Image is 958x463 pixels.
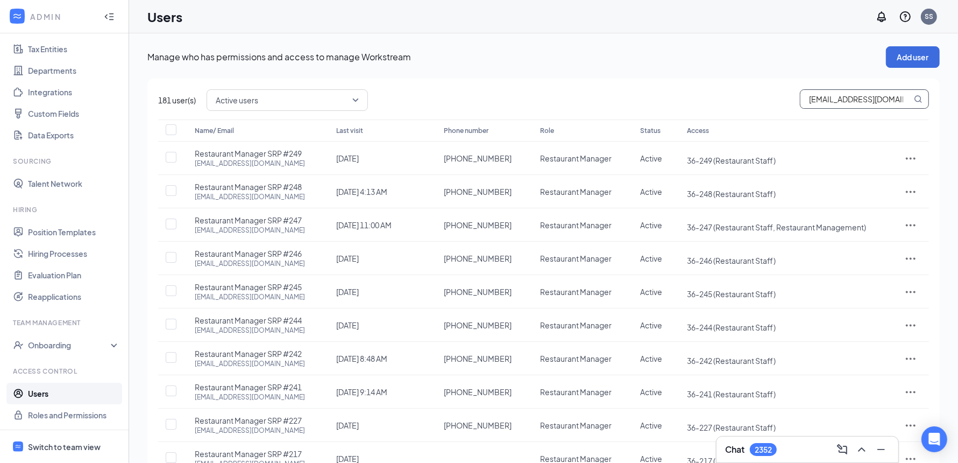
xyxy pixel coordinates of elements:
[540,387,612,397] span: Restaurant Manager
[195,326,305,335] div: [EMAIL_ADDRESS][DOMAIN_NAME]
[195,448,302,459] span: Restaurant Manager SRP #217
[629,120,676,142] th: Status
[28,441,101,452] div: Switch to team view
[104,11,115,22] svg: Collapse
[195,382,302,392] span: Restaurant Manager SRP #241
[886,46,940,68] button: Add user
[336,387,387,397] span: [DATE] 9:14 AM
[195,192,305,201] div: [EMAIL_ADDRESS][DOMAIN_NAME]
[336,254,359,263] span: [DATE]
[13,367,118,376] div: Access control
[195,415,302,426] span: Restaurant Manager SRP #227
[904,152,917,165] svg: ActionsIcon
[28,383,120,404] a: Users
[676,120,892,142] th: Access
[158,94,196,106] span: 181 user(s)
[640,153,662,163] span: Active
[195,159,305,168] div: [EMAIL_ADDRESS][DOMAIN_NAME]
[687,423,776,432] span: 36-227 (Restaurant Staff)
[444,420,512,431] span: [PHONE_NUMBER]
[755,445,772,454] div: 2352
[147,8,182,26] h1: Users
[444,153,512,164] span: [PHONE_NUMBER]
[875,443,888,456] svg: Minimize
[28,243,120,264] a: Hiring Processes
[147,51,886,63] p: Manage who has permissions and access to manage Workstream
[925,12,933,21] div: SS
[687,256,776,265] span: 36-246 (Restaurant Staff)
[687,222,866,232] span: 36-247 (Restaurant Staff, Restaurant Management)
[336,354,387,363] span: [DATE] 8:48 AM
[28,264,120,286] a: Evaluation Plan
[444,353,512,364] span: [PHONE_NUMBER]
[640,220,662,230] span: Active
[899,10,912,23] svg: QuestionInfo
[336,287,359,297] span: [DATE]
[687,189,776,199] span: 36-248 (Restaurant Staff)
[921,426,947,452] div: Open Intercom Messenger
[195,259,305,268] div: [EMAIL_ADDRESS][DOMAIN_NAME]
[687,322,776,332] span: 36-244 (Restaurant Staff)
[28,103,120,124] a: Custom Fields
[444,220,512,230] span: [PHONE_NUMBER]
[540,320,612,330] span: Restaurant Manager
[336,153,359,163] span: [DATE]
[904,319,917,332] svg: ActionsIcon
[433,120,529,142] th: Phone number
[872,441,890,458] button: Minimize
[444,320,512,331] span: [PHONE_NUMBER]
[336,187,387,197] span: [DATE] 4:13 AM
[540,153,612,163] span: Restaurant Manager
[12,11,23,22] svg: WorkstreamLogo
[195,292,305,301] div: [EMAIL_ADDRESS][DOMAIN_NAME]
[687,156,776,165] span: 36-249 (Restaurant Staff)
[800,90,912,108] input: Search users
[195,348,302,359] span: Restaurant Manager SRP #242
[540,220,612,230] span: Restaurant Manager
[28,404,120,426] a: Roles and Permissions
[28,221,120,243] a: Position Templates
[853,441,870,458] button: ChevronUp
[336,220,392,230] span: [DATE] 11:00 AM
[216,92,258,108] span: Active users
[904,285,917,298] svg: ActionsIcon
[195,148,302,159] span: Restaurant Manager SRP #249
[195,282,302,292] span: Restaurant Manager SRP #245
[855,443,868,456] svg: ChevronUp
[195,215,302,226] span: Restaurant Manager SRP #247
[914,95,922,103] svg: MagnifyingGlass
[30,11,94,22] div: ADMIN
[540,420,612,430] span: Restaurant Manager
[195,359,305,368] div: [EMAIL_ADDRESS][DOMAIN_NAME]
[28,81,120,103] a: Integrations
[875,10,888,23] svg: Notifications
[834,441,851,458] button: ComposeMessage
[195,392,305,402] div: [EMAIL_ADDRESS][DOMAIN_NAME]
[640,187,662,197] span: Active
[13,340,24,350] svg: UserCheck
[13,157,118,166] div: Sourcing
[444,186,512,197] span: [PHONE_NUMBER]
[13,318,118,327] div: Team Management
[725,444,744,455] h3: Chat
[195,124,315,137] div: Name/ Email
[28,286,120,307] a: Reapplications
[540,254,612,263] span: Restaurant Manager
[444,387,512,397] span: [PHONE_NUMBER]
[195,315,302,326] span: Restaurant Manager SRP #244
[904,385,917,398] svg: ActionsIcon
[904,352,917,365] svg: ActionsIcon
[904,219,917,231] svg: ActionsIcon
[540,187,612,197] span: Restaurant Manager
[195,248,302,259] span: Restaurant Manager SRP #246
[336,420,359,430] span: [DATE]
[195,426,305,435] div: [EMAIL_ADDRESS][DOMAIN_NAME]
[13,205,118,214] div: Hiring
[836,443,849,456] svg: ComposeMessage
[540,354,612,363] span: Restaurant Manager
[640,420,662,430] span: Active
[640,287,662,297] span: Active
[444,286,512,297] span: [PHONE_NUMBER]
[28,124,120,146] a: Data Exports
[687,289,776,299] span: 36-245 (Restaurant Staff)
